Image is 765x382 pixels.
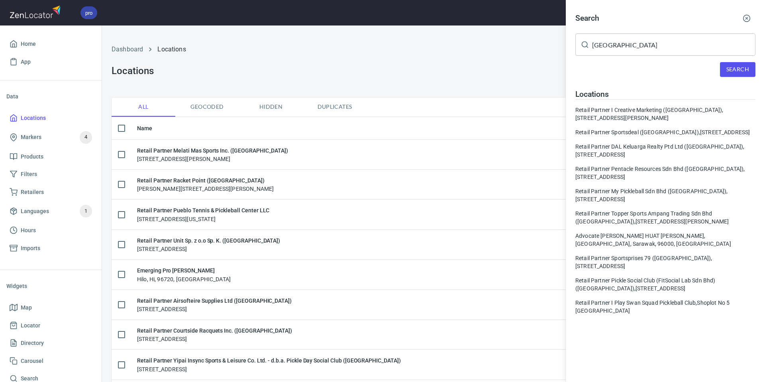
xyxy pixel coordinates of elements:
[575,128,755,136] a: Retail Partner Sportsdeal ([GEOGRAPHIC_DATA]),[STREET_ADDRESS]
[575,143,755,159] a: Retail Partner DAL Keluarga Realty Ptd Ltd ([GEOGRAPHIC_DATA]),[STREET_ADDRESS]
[575,165,755,181] div: Retail Partner Pentacle Resources Sdn Bhd ([GEOGRAPHIC_DATA]), [STREET_ADDRESS]
[575,187,755,203] a: Retail Partner My Pickleball Sdn Bhd ([GEOGRAPHIC_DATA]),[STREET_ADDRESS]
[575,90,755,99] h4: Locations
[720,62,755,77] button: Search
[575,143,755,159] div: Retail Partner DAL Keluarga Realty Ptd Ltd ([GEOGRAPHIC_DATA]), [STREET_ADDRESS]
[592,33,755,56] input: Search for locations, markers or anything you want
[575,299,755,315] a: Retail Partner I Play Swan Squad Pickleball Club,Shoplot No 5 [GEOGRAPHIC_DATA]
[575,106,755,122] a: Retail Partner I Creative Marketing ([GEOGRAPHIC_DATA]),[STREET_ADDRESS][PERSON_NAME]
[575,128,755,136] div: Retail Partner Sportsdeal ([GEOGRAPHIC_DATA]), [STREET_ADDRESS]
[575,210,755,225] a: Retail Partner Topper Sports Ampang Trading Sdn Bhd ([GEOGRAPHIC_DATA]),[STREET_ADDRESS][PERSON_N...
[575,210,755,225] div: Retail Partner Topper Sports Ampang Trading Sdn Bhd ([GEOGRAPHIC_DATA]), [STREET_ADDRESS][PERSON_...
[575,165,755,181] a: Retail Partner Pentacle Resources Sdn Bhd ([GEOGRAPHIC_DATA]),[STREET_ADDRESS]
[575,232,755,248] div: Advocate [PERSON_NAME] HUAT [PERSON_NAME], [GEOGRAPHIC_DATA], Sarawak, 96000, [GEOGRAPHIC_DATA]
[575,232,755,248] a: Advocate [PERSON_NAME] HUAT [PERSON_NAME],[GEOGRAPHIC_DATA], Sarawak, 96000, [GEOGRAPHIC_DATA]
[575,276,755,292] div: Retail Partner Pickle Social Club (FitSocial Lab Sdn Bhd) ([GEOGRAPHIC_DATA]), [STREET_ADDRESS]
[575,299,755,315] div: Retail Partner I Play Swan Squad Pickleball Club, Shoplot No 5 [GEOGRAPHIC_DATA]
[575,254,755,270] div: Retail Partner Sportsprises 79 ([GEOGRAPHIC_DATA]), [STREET_ADDRESS]
[575,14,599,23] h4: Search
[575,187,755,203] div: Retail Partner My Pickleball Sdn Bhd ([GEOGRAPHIC_DATA]), [STREET_ADDRESS]
[575,106,755,122] div: Retail Partner I Creative Marketing ([GEOGRAPHIC_DATA]), [STREET_ADDRESS][PERSON_NAME]
[575,254,755,270] a: Retail Partner Sportsprises 79 ([GEOGRAPHIC_DATA]),[STREET_ADDRESS]
[575,276,755,292] a: Retail Partner Pickle Social Club (FitSocial Lab Sdn Bhd) ([GEOGRAPHIC_DATA]),[STREET_ADDRESS]
[726,65,749,74] span: Search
